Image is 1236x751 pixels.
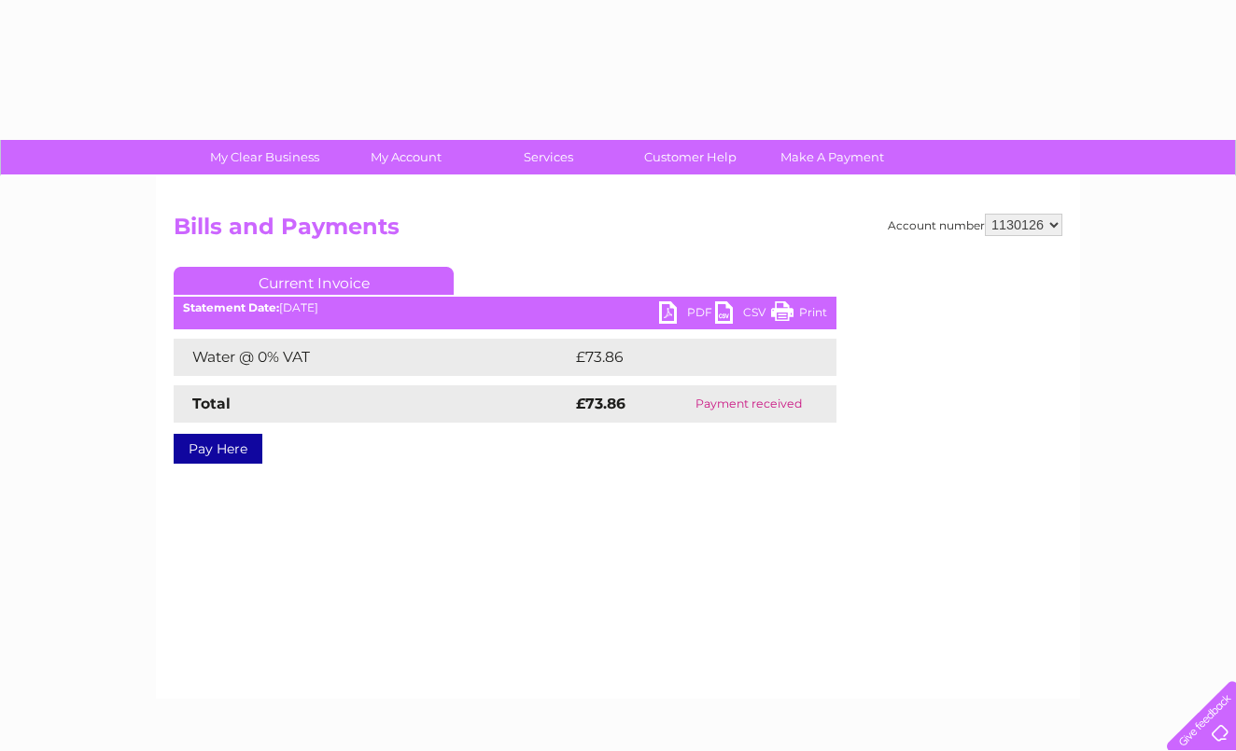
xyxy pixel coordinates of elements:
[174,301,836,314] div: [DATE]
[755,140,909,174] a: Make A Payment
[183,300,279,314] b: Statement Date:
[771,301,827,328] a: Print
[576,395,625,412] strong: £73.86
[330,140,484,174] a: My Account
[661,385,836,423] td: Payment received
[174,214,1062,249] h2: Bills and Payments
[715,301,771,328] a: CSV
[192,395,231,412] strong: Total
[571,339,799,376] td: £73.86
[174,434,262,464] a: Pay Here
[659,301,715,328] a: PDF
[174,339,571,376] td: Water @ 0% VAT
[613,140,767,174] a: Customer Help
[888,214,1062,236] div: Account number
[188,140,342,174] a: My Clear Business
[471,140,625,174] a: Services
[174,267,454,295] a: Current Invoice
